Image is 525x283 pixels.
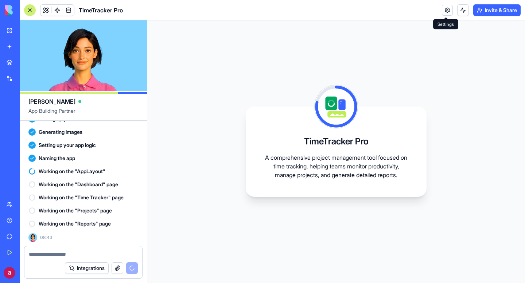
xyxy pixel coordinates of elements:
span: Working on the "Reports" page [39,220,111,227]
span: App Building Partner [28,107,138,120]
span: Naming the app [39,155,75,162]
div: Settings [433,19,458,29]
h3: TimeTracker Pro [304,136,369,147]
img: logo [5,5,50,15]
span: Setting up your app logic [39,141,96,149]
img: ACg8ocL5Tk4VoHE-mWqHl-s9sPR_6J5t6LtsiUzAXrAWF_Z27KnxOw=s96-c [4,267,15,279]
span: Working on the "Projects" page [39,207,112,214]
button: Invite & Share [473,4,521,16]
img: Ella_00000_wcx2te.png [28,233,37,242]
p: A comprehensive project management tool focused on time tracking, helping teams monitor productiv... [263,153,409,179]
span: 08:43 [40,235,52,240]
span: Working on the "Dashboard" page [39,181,118,188]
button: Integrations [65,262,109,274]
span: [PERSON_NAME] [28,97,75,106]
span: Working on the "Time Tracker" page [39,194,124,201]
span: Working on the "AppLayout" [39,168,105,175]
span: Generating images [39,128,82,136]
span: TimeTracker Pro [79,6,123,15]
